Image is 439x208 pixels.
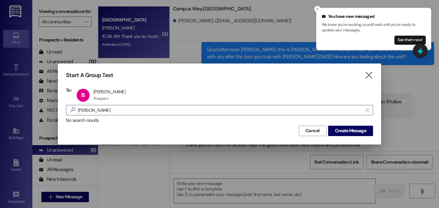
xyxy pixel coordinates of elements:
div: You have new messages! [322,13,426,20]
h3: To: [66,87,72,93]
i:  [366,108,369,113]
button: Cancel [299,126,327,136]
p: We know you're working, so we'll wait until you're ready to update your messages. [322,22,426,33]
button: See them now! [394,36,426,45]
i:  [68,107,78,113]
h3: Start A Group Text [66,72,113,79]
button: Clear text [362,105,373,115]
div: No search results [66,117,373,124]
input: Search for any contact or apartment [78,106,362,115]
i:  [364,72,373,79]
span: IS [81,92,85,98]
span: Cancel [305,127,320,134]
span: Create Message [335,127,366,134]
button: Close toast [314,6,321,12]
button: Create Message [328,126,373,136]
div: [PERSON_NAME] [93,89,126,95]
div: Prospect [93,96,108,101]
